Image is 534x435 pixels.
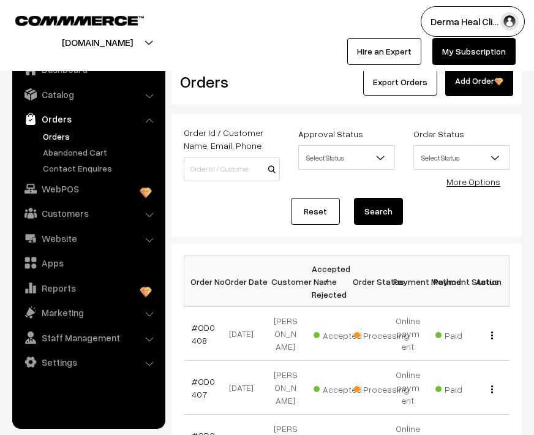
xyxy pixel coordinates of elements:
[184,157,280,181] input: Order Id / Customer Name / Customer Email / Customer Phone
[435,380,497,396] span: Paid
[15,108,161,130] a: Orders
[363,69,437,96] button: Export Orders
[15,327,161,349] a: Staff Management
[180,72,279,91] h2: Orders
[40,162,161,175] a: Contact Enquires
[387,307,427,361] td: Online payment
[19,27,176,58] button: [DOMAIN_NAME]
[15,351,161,373] a: Settings
[421,6,525,37] button: Derma Heal Cli…
[265,361,306,415] td: [PERSON_NAME]
[15,227,161,249] a: Website
[491,331,493,339] img: Menu
[500,12,519,31] img: user
[225,256,265,307] th: Order Date
[354,380,415,396] span: Processing
[184,256,225,307] th: Order No
[15,252,161,274] a: Apps
[347,256,387,307] th: Order Status
[306,256,347,307] th: Accepted / Rejected
[265,256,306,307] th: Customer Name
[184,126,280,152] label: Order Id / Customer Name, Email, Phone
[432,38,516,65] a: My Subscription
[354,198,403,225] button: Search
[298,145,394,170] span: Select Status
[435,326,497,342] span: Paid
[40,146,161,159] a: Abandoned Cart
[265,307,306,361] td: [PERSON_NAME]
[15,16,144,25] img: COMMMERCE
[354,326,415,342] span: Processing
[225,361,265,415] td: [DATE]
[298,127,363,140] label: Approval Status
[314,326,375,342] span: Accepted
[291,198,340,225] a: Reset
[414,147,509,168] span: Select Status
[314,380,375,396] span: Accepted
[428,256,468,307] th: Payment Status
[413,145,510,170] span: Select Status
[40,130,161,143] a: Orders
[15,277,161,299] a: Reports
[347,38,421,65] a: Hire an Expert
[15,202,161,224] a: Customers
[15,83,161,105] a: Catalog
[445,67,513,96] a: Add Order
[491,385,493,393] img: Menu
[299,147,394,168] span: Select Status
[225,307,265,361] td: [DATE]
[413,127,464,140] label: Order Status
[15,178,161,200] a: WebPOS
[192,376,215,399] a: #OD0407
[387,361,427,415] td: Online payment
[15,301,161,323] a: Marketing
[15,12,122,27] a: COMMMERCE
[446,176,500,187] a: More Options
[387,256,427,307] th: Payment Method
[192,322,215,346] a: #OD0408
[468,256,509,307] th: Action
